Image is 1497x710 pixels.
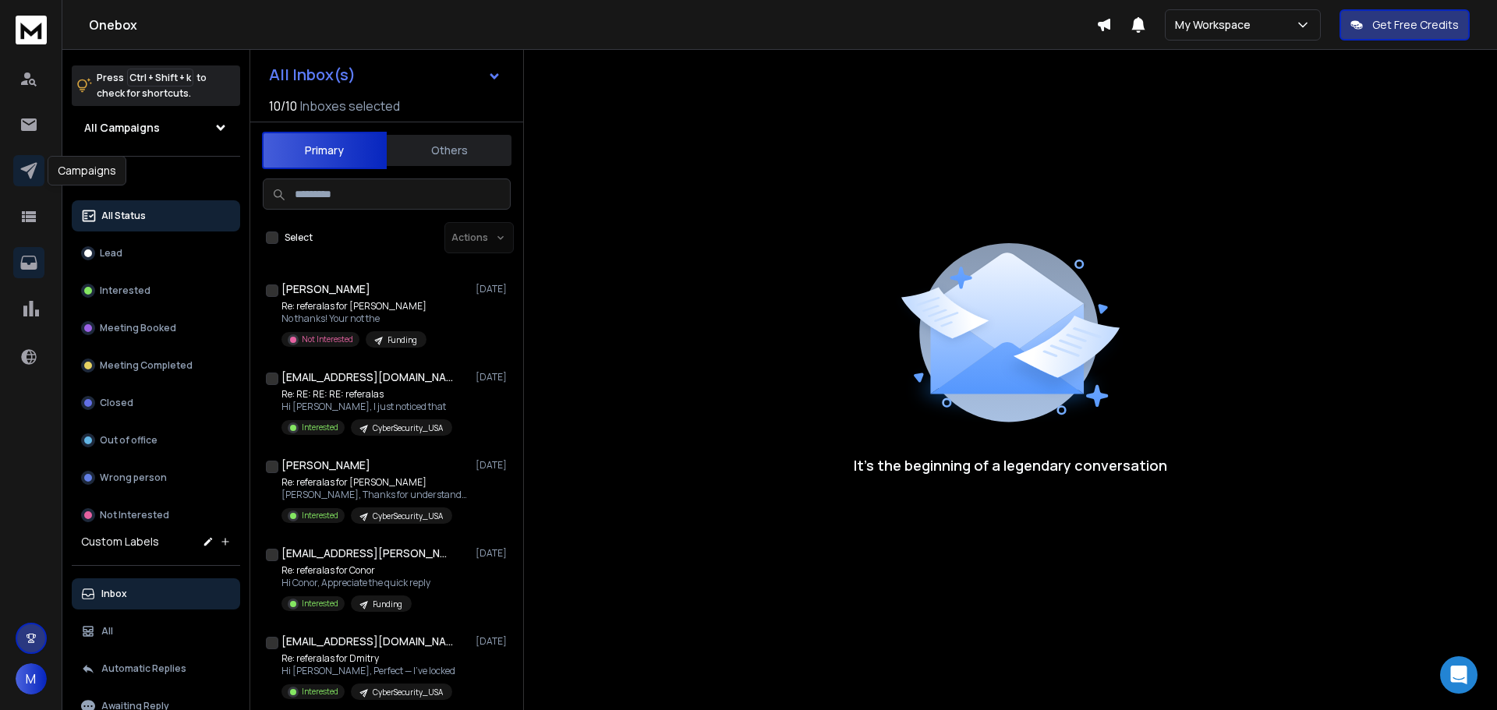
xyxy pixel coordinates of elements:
[1372,17,1459,33] p: Get Free Credits
[281,546,453,561] h1: [EMAIL_ADDRESS][PERSON_NAME][DOMAIN_NAME]
[281,489,469,501] p: [PERSON_NAME], Thanks for understanding. Yes,
[97,70,207,101] p: Press to check for shortcuts.
[72,653,240,684] button: Automatic Replies
[262,132,387,169] button: Primary
[373,422,443,434] p: CyberSecurity_USA
[281,564,430,577] p: Re: referalas for Conor
[1175,17,1257,33] p: My Workspace
[281,369,453,385] h1: [EMAIL_ADDRESS][DOMAIN_NAME]
[72,200,240,231] button: All Status
[281,388,452,401] p: Re: RE: RE: RE: referalas
[300,97,400,115] h3: Inboxes selected
[269,97,297,115] span: 10 / 10
[100,247,122,260] p: Lead
[72,578,240,609] button: Inbox
[100,397,133,409] p: Closed
[387,133,511,168] button: Others
[281,634,453,649] h1: [EMAIL_ADDRESS][DOMAIN_NAME]
[16,16,47,44] img: logo
[72,350,240,381] button: Meeting Completed
[72,275,240,306] button: Interested
[281,577,430,589] p: Hi Conor, Appreciate the quick reply
[281,300,426,313] p: Re: referalas for [PERSON_NAME]
[302,334,353,345] p: Not Interested
[81,534,159,549] h3: Custom Labels
[100,322,176,334] p: Meeting Booked
[281,281,370,297] h1: [PERSON_NAME]
[72,169,240,191] h3: Filters
[281,401,452,413] p: Hi [PERSON_NAME], I just noticed that
[476,635,511,648] p: [DATE]
[476,371,511,383] p: [DATE]
[72,238,240,269] button: Lead
[89,16,1096,34] h1: Onebox
[48,156,126,185] div: Campaigns
[302,686,338,698] p: Interested
[84,120,160,136] h1: All Campaigns
[257,59,514,90] button: All Inbox(s)
[302,598,338,609] p: Interested
[72,462,240,493] button: Wrong person
[72,425,240,456] button: Out of office
[854,454,1167,476] p: It’s the beginning of a legendary conversation
[476,547,511,560] p: [DATE]
[100,434,157,447] p: Out of office
[281,313,426,325] p: No thanks! Your not the
[281,652,455,665] p: Re: referalas for Dmitry
[72,112,240,143] button: All Campaigns
[101,625,113,638] p: All
[72,387,240,419] button: Closed
[302,422,338,433] p: Interested
[373,687,443,698] p: CyberSecurity_USA
[127,69,193,87] span: Ctrl + Shift + k
[101,662,186,675] p: Automatic Replies
[100,359,193,372] p: Meeting Completed
[16,663,47,694] button: M
[373,599,402,610] p: Funding
[100,284,150,297] p: Interested
[1340,9,1470,41] button: Get Free Credits
[101,588,127,600] p: Inbox
[281,665,455,677] p: Hi [PERSON_NAME], Perfect — I’ve locked
[281,457,370,473] h1: [PERSON_NAME]
[476,459,511,472] p: [DATE]
[72,500,240,531] button: Not Interested
[100,509,169,521] p: Not Interested
[285,231,313,244] label: Select
[302,510,338,521] p: Interested
[72,313,240,344] button: Meeting Booked
[72,616,240,647] button: All
[101,210,146,222] p: All Status
[100,472,167,484] p: Wrong person
[373,510,443,522] p: CyberSecurity_USA
[1440,656,1478,694] div: Open Intercom Messenger
[476,283,511,295] p: [DATE]
[388,334,417,346] p: Funding
[281,476,469,489] p: Re: referalas for [PERSON_NAME]
[269,67,356,83] h1: All Inbox(s)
